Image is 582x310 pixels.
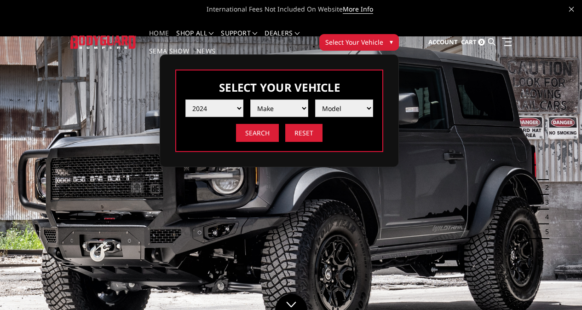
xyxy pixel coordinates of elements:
[540,224,549,239] button: 5 of 5
[285,124,323,142] input: Reset
[540,165,549,180] button: 1 of 5
[275,294,307,310] a: Click to Down
[265,30,300,48] a: Dealers
[149,30,169,48] a: Home
[176,30,213,48] a: shop all
[540,180,549,195] button: 2 of 5
[390,37,393,47] span: ▾
[325,37,383,47] span: Select Your Vehicle
[319,34,399,51] button: Select Your Vehicle
[70,35,136,48] img: BODYGUARD BUMPERS
[428,30,458,55] a: Account
[428,38,458,46] span: Account
[540,195,549,210] button: 3 of 5
[250,99,308,117] select: Please select the value from list.
[478,39,485,46] span: 0
[540,210,549,224] button: 4 of 5
[461,30,485,55] a: Cart 0
[221,30,257,48] a: Support
[149,48,189,66] a: SEMA Show
[236,124,279,142] input: Search
[461,38,477,46] span: Cart
[196,48,215,66] a: News
[185,80,373,95] h3: Select Your Vehicle
[343,5,373,14] a: More Info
